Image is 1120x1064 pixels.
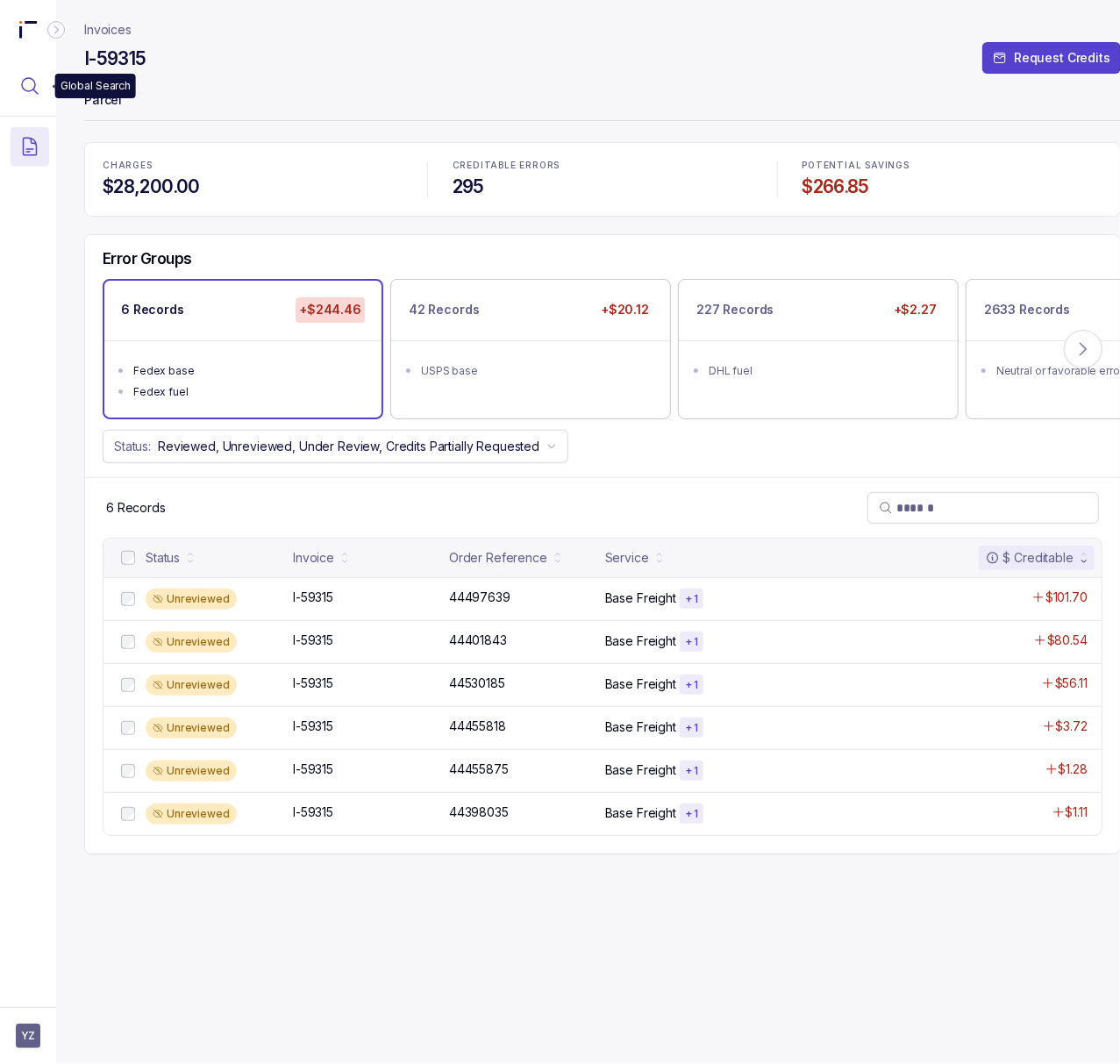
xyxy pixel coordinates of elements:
p: 44398035 [449,803,509,821]
div: Unreviewed [146,589,237,610]
div: $ Creditable [986,549,1074,567]
p: $80.54 [1047,632,1088,649]
p: Base Freight [605,675,676,693]
p: Base Freight [605,589,676,607]
p: Base Freight [605,718,676,736]
h5: Error Groups [103,249,192,268]
input: checkbox-checkbox [121,635,135,649]
button: Menu Icon Button MagnifyingGlassIcon [11,67,49,105]
p: 44455818 [449,718,506,735]
div: Remaining page entries [106,499,166,517]
p: Base Freight [605,632,676,650]
p: I-59315 [293,675,333,692]
p: I-59315 [293,589,333,606]
p: Base Freight [605,761,676,779]
input: checkbox-checkbox [121,721,135,735]
p: Request Credits [1014,49,1110,67]
div: Unreviewed [146,761,237,782]
p: + 1 [685,635,698,649]
p: Status: [114,438,151,455]
div: Order Reference [449,549,547,567]
p: $101.70 [1045,589,1088,606]
p: Base Freight [605,804,676,822]
p: +$244.46 [296,297,365,322]
div: USPS base [421,362,651,380]
p: I-59315 [293,761,333,778]
p: +$20.12 [597,297,653,322]
p: Reviewed, Unreviewed, Under Review, Credits Partially Requested [158,438,539,455]
p: POTENTIAL SAVINGS [803,161,1102,171]
button: Status:Reviewed, Unreviewed, Under Review, Credits Partially Requested [103,430,568,463]
p: I-59315 [293,632,333,649]
p: 42 Records [409,301,480,318]
p: + 1 [685,721,698,735]
p: I-59315 [293,803,333,821]
h4: I-59315 [84,46,146,71]
h4: $28,200.00 [103,175,403,199]
div: DHL fuel [709,362,938,380]
div: Status [146,549,180,567]
button: User initials [16,1024,40,1048]
div: Fedex fuel [133,383,363,401]
h4: 295 [453,175,753,199]
a: Invoices [84,21,132,39]
p: 227 Records [696,301,774,318]
p: 44455875 [449,761,509,778]
p: + 1 [685,678,698,692]
input: checkbox-checkbox [121,807,135,821]
input: checkbox-checkbox [121,764,135,778]
p: I-59315 [293,718,333,735]
div: Collapse Icon [46,19,67,40]
p: $3.72 [1056,718,1088,735]
p: 2633 Records [984,301,1070,318]
input: checkbox-checkbox [121,592,135,606]
p: + 1 [685,592,698,606]
div: Unreviewed [146,718,237,739]
div: Fedex base [133,362,363,380]
p: $1.28 [1059,761,1088,778]
p: 44530185 [449,675,505,692]
p: 6 Records [121,301,184,318]
input: checkbox-checkbox [121,551,135,565]
p: 44401843 [449,632,507,649]
div: Unreviewed [146,632,237,653]
div: Service [605,549,649,567]
button: Menu Icon Button DocumentTextIcon [11,127,49,166]
p: CHARGES [103,161,403,171]
h4: $266.85 [803,175,1102,199]
p: 44497639 [449,589,510,606]
p: Global Search [61,77,131,95]
p: + 1 [685,764,698,778]
p: +$2.27 [890,297,940,322]
nav: breadcrumb [84,21,132,39]
div: Unreviewed [146,675,237,696]
p: $1.11 [1066,803,1088,821]
input: checkbox-checkbox [121,678,135,692]
p: $56.11 [1055,675,1088,692]
p: 6 Records [106,499,166,517]
p: + 1 [685,807,698,821]
div: Invoice [293,549,334,567]
div: Unreviewed [146,803,237,825]
p: CREDITABLE ERRORS [453,161,753,171]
